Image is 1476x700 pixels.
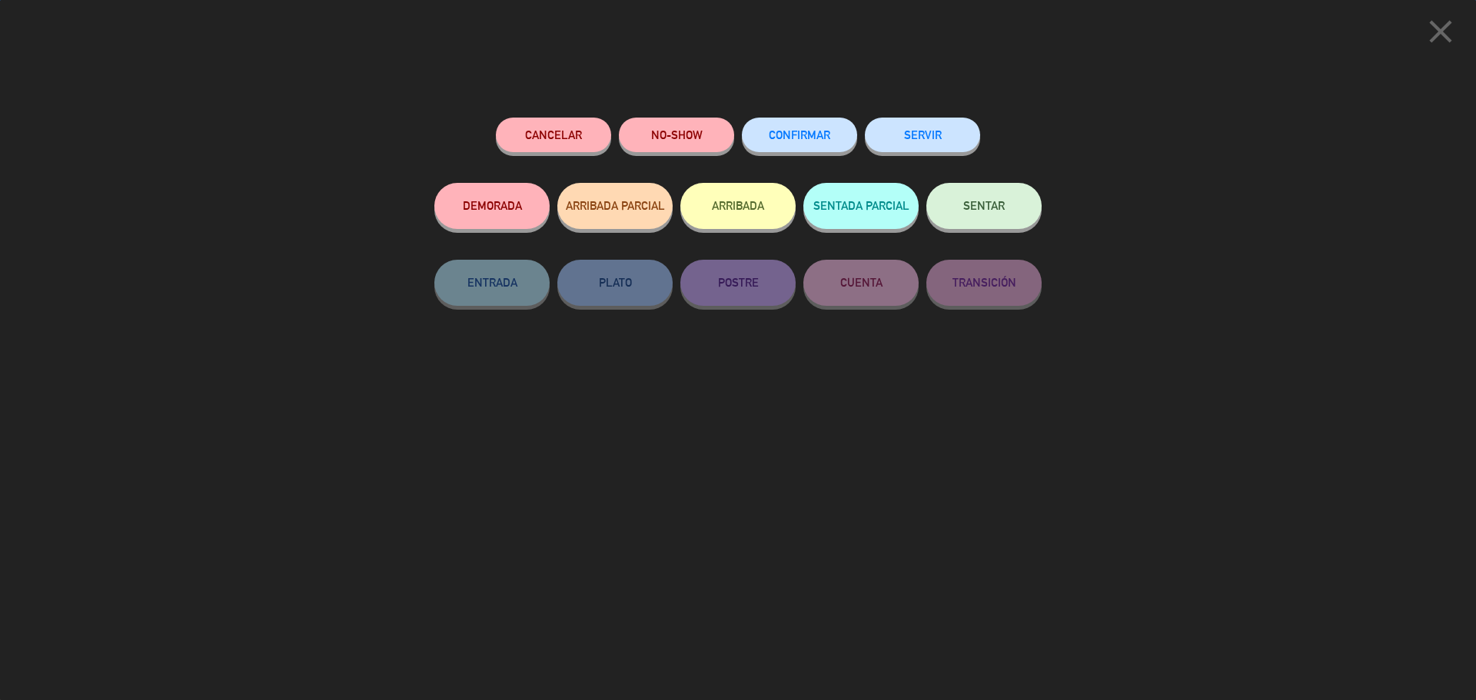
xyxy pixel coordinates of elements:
[434,260,550,306] button: ENTRADA
[803,260,919,306] button: CUENTA
[496,118,611,152] button: Cancelar
[769,128,830,141] span: CONFIRMAR
[566,199,665,212] span: ARRIBADA PARCIAL
[865,118,980,152] button: SERVIR
[434,183,550,229] button: DEMORADA
[619,118,734,152] button: NO-SHOW
[680,260,796,306] button: POSTRE
[1417,12,1464,57] button: close
[926,183,1042,229] button: SENTAR
[680,183,796,229] button: ARRIBADA
[1421,12,1460,51] i: close
[926,260,1042,306] button: TRANSICIÓN
[963,199,1005,212] span: SENTAR
[803,183,919,229] button: SENTADA PARCIAL
[557,260,673,306] button: PLATO
[742,118,857,152] button: CONFIRMAR
[557,183,673,229] button: ARRIBADA PARCIAL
